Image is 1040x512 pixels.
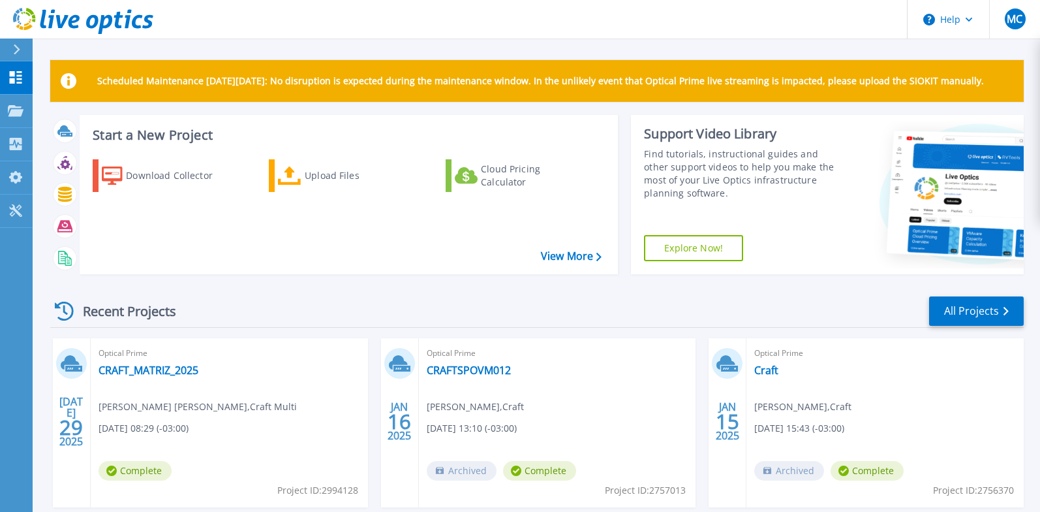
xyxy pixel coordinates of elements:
[50,295,194,327] div: Recent Projects
[387,398,412,445] div: JAN 2025
[99,421,189,436] span: [DATE] 08:29 (-03:00)
[644,235,743,261] a: Explore Now!
[305,163,409,189] div: Upload Files
[427,364,511,377] a: CRAFTSPOVM012
[93,128,601,142] h3: Start a New Project
[481,163,585,189] div: Cloud Pricing Calculator
[427,461,497,481] span: Archived
[716,416,739,427] span: 15
[754,364,778,377] a: Craft
[59,398,84,445] div: [DATE] 2025
[831,461,904,481] span: Complete
[754,346,1016,360] span: Optical Prime
[541,250,602,263] a: View More
[99,400,297,414] span: [PERSON_NAME] [PERSON_NAME] , Craft Multi
[644,125,842,142] div: Support Video Library
[754,421,844,436] span: [DATE] 15:43 (-03:00)
[1007,14,1022,24] span: MC
[277,483,358,498] span: Project ID: 2994128
[427,346,688,360] span: Optical Prime
[126,163,230,189] div: Download Collector
[929,296,1024,326] a: All Projects
[754,400,851,414] span: [PERSON_NAME] , Craft
[715,398,740,445] div: JAN 2025
[605,483,686,498] span: Project ID: 2757013
[99,346,360,360] span: Optical Prime
[427,421,517,436] span: [DATE] 13:10 (-03:00)
[503,461,576,481] span: Complete
[59,422,83,433] span: 29
[99,364,198,377] a: CRAFT_MATRIZ_2025
[388,416,411,427] span: 16
[427,400,524,414] span: [PERSON_NAME] , Craft
[269,159,414,192] a: Upload Files
[644,148,842,200] div: Find tutorials, instructional guides and other support videos to help you make the most of your L...
[97,76,984,86] p: Scheduled Maintenance [DATE][DATE]: No disruption is expected during the maintenance window. In t...
[446,159,591,192] a: Cloud Pricing Calculator
[754,461,824,481] span: Archived
[933,483,1014,498] span: Project ID: 2756370
[99,461,172,481] span: Complete
[93,159,238,192] a: Download Collector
